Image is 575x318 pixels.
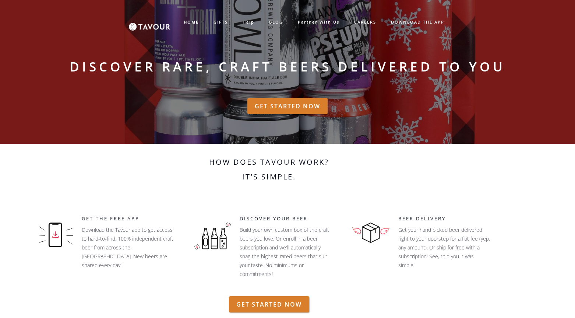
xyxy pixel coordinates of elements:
[347,16,384,28] a: CAREERS
[184,19,199,25] strong: HOME
[398,226,490,287] p: Get your hand picked beer delivered right to your doorstep for a flat fee (yep, any amount). Or s...
[398,215,505,223] h5: Beer Delivery
[70,58,505,76] strong: Discover rare, craft beers delivered to you
[235,16,262,28] a: help
[176,16,206,28] a: HOME
[290,16,347,28] a: partner with us
[82,226,174,270] p: Download the Tavour app to get access to hard-to-find, 100% independent craft beer from across th...
[164,155,374,192] h2: How does Tavour work? It's simple.
[247,98,328,114] a: GET STARTED NOW
[262,16,290,28] a: BLOG
[206,16,235,28] a: GIFTS
[82,215,178,223] h5: GET THE FREE APP
[240,226,332,279] p: Build your own custom box of the craft beers you love. Or enroll in a beer subscription and we'll...
[229,296,309,312] a: GET STARTED NOW
[384,16,452,28] a: DOWNLOAD THE APP
[240,215,339,223] h5: Discover your beer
